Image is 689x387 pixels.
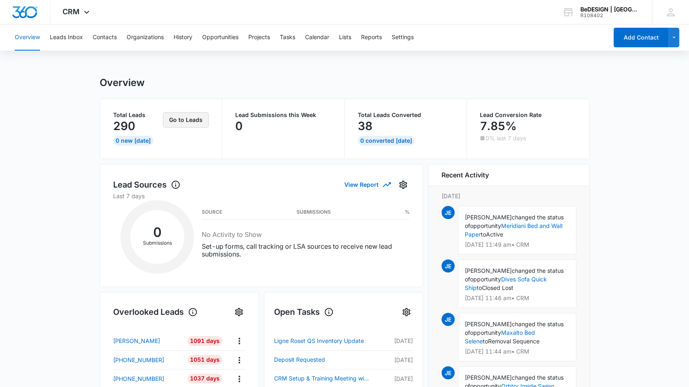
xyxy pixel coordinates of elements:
button: Calendar [305,24,329,51]
a: Dives Sofa Quick Ship [465,276,547,291]
span: changed the status of [465,321,564,336]
span: opportunity [470,276,501,283]
button: Actions [233,354,245,366]
p: [DATE] [369,356,413,364]
span: to [477,284,482,291]
p: 0% last 7 days [486,135,526,141]
p: [DATE] 11:44 am • CRM [465,349,569,354]
div: 1037 Days [187,374,222,383]
div: 1091 Days [187,336,222,346]
button: Actions [233,372,245,385]
button: Projects [248,24,270,51]
h3: Source [202,210,222,214]
h3: % [404,210,409,214]
p: [DATE] [441,192,576,200]
a: [PHONE_NUMBER] [113,374,182,383]
span: [PERSON_NAME] [465,374,512,381]
h6: Recent Activity [441,170,489,180]
a: Ligne Roset QS Inventory Update [274,336,369,346]
button: Tasks [280,24,295,51]
button: Settings [400,305,413,318]
h1: Overview [100,77,145,89]
button: Reports [361,24,382,51]
span: Removal Sequence [488,338,540,345]
div: 1051 Days [187,355,222,365]
p: 7.85% [480,119,517,133]
span: JE [441,206,455,219]
p: Set-up forms, call tracking or LSA sources to receive new lead submissions. [202,243,409,258]
p: [PHONE_NUMBER] [113,356,164,364]
div: 0 New [DATE] [113,136,153,146]
button: Opportunities [202,24,239,51]
button: Settings [397,178,410,191]
button: View Report [344,177,390,192]
button: Add Contact [613,28,669,47]
span: JE [441,259,455,272]
button: Settings [232,305,245,318]
p: [DATE] [369,336,413,345]
p: Total Leads [113,112,162,118]
p: [PHONE_NUMBER] [113,374,164,383]
p: [DATE] 11:46 am • CRM [465,295,569,301]
h1: Overlooked Leads [113,306,198,318]
button: Overview [15,24,40,51]
span: changed the status of [465,267,564,283]
p: Lead Conversion Rate [480,112,576,118]
span: JE [441,366,455,379]
span: JE [441,313,455,326]
p: [PERSON_NAME] [113,336,160,345]
a: [PERSON_NAME] [113,336,182,345]
div: account id [580,13,640,18]
button: Lists [339,24,351,51]
p: 0 [235,119,243,133]
h2: 0 [130,227,184,238]
h3: Submissions [296,210,330,214]
span: CRM [62,7,80,16]
button: Contacts [93,24,117,51]
span: Active [486,231,503,238]
span: changed the status of [465,214,564,229]
p: Total Leads Converted [358,112,454,118]
h3: No Activity to Show [202,230,409,239]
p: [DATE] [369,374,413,383]
span: Closed Lost [482,284,513,291]
div: 0 Converted [DATE] [358,136,415,146]
span: opportunity [470,222,501,229]
span: [PERSON_NAME] [465,267,512,274]
button: History [174,24,192,51]
a: Deposit Requested [274,355,369,365]
a: CRM Setup & Training Meeting with [PERSON_NAME] [274,374,369,383]
p: 38 [358,119,372,133]
button: Go to Leads [163,112,209,128]
button: Organizations [127,24,164,51]
h1: Open Tasks [274,306,334,318]
button: Leads Inbox [50,24,83,51]
a: Meridiani Bed and Wall Paper [465,222,562,238]
p: Last 7 days [113,192,410,200]
a: [PHONE_NUMBER] [113,356,182,364]
div: account name [580,6,640,13]
a: Go to Leads [163,116,209,123]
button: Settings [392,24,414,51]
span: [PERSON_NAME] [465,321,512,327]
span: to [481,231,486,238]
p: Lead Submissions this Week [235,112,331,118]
h1: Lead Sources [113,179,181,191]
span: opportunity [470,329,501,336]
span: [PERSON_NAME] [465,214,512,221]
p: Submissions [130,239,184,247]
p: 290 [113,119,135,133]
button: Actions [233,334,245,347]
p: [DATE] 11:49 am • CRM [465,242,569,248]
span: to [483,338,488,345]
